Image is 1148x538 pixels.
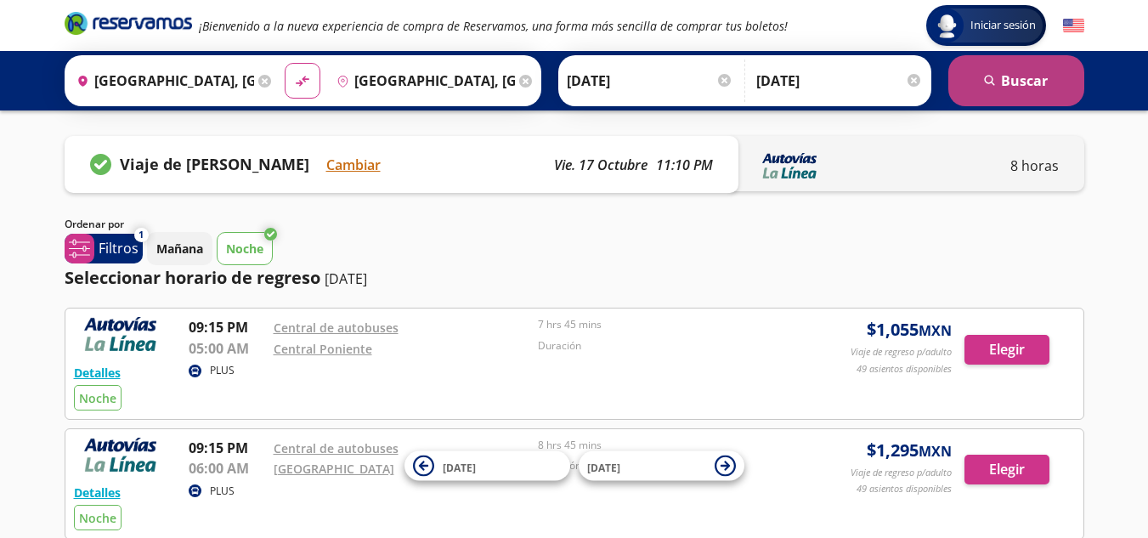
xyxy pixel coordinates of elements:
[919,321,952,340] small: MXN
[156,240,203,258] p: Mañana
[189,438,265,458] p: 09:15 PM
[326,155,381,175] button: Cambiar
[325,269,367,289] p: [DATE]
[964,335,1049,365] button: Elegir
[99,238,139,258] p: Filtros
[199,18,788,34] em: ¡Bienvenido a la nueva experiencia de compra de Reservamos, una forma más sencilla de comprar tus...
[404,451,570,481] button: [DATE]
[755,153,823,178] img: LINENAME
[65,234,143,263] button: 1Filtros
[964,455,1049,484] button: Elegir
[656,155,713,175] p: 11:10 PM
[867,317,952,343] span: $ 1,055
[147,232,212,265] button: Mañana
[79,390,116,406] span: Noche
[587,460,620,474] span: [DATE]
[65,265,320,291] p: Seleccionar horario de regreso
[443,460,476,474] span: [DATE]
[210,363,235,378] p: PLUS
[554,155,648,175] p: vie. 17 octubre
[74,438,167,472] img: RESERVAMOS
[189,458,265,479] p: 06:00 AM
[65,10,192,36] i: Brand Logo
[538,317,795,332] p: 7 hrs 45 mins
[79,510,116,526] span: Noche
[274,320,399,336] a: Central de autobuses
[964,17,1043,34] span: Iniciar sesión
[65,217,124,232] p: Ordenar por
[226,240,263,258] p: Noche
[851,466,952,480] p: Viaje de regreso p/adulto
[65,10,192,41] a: Brand Logo
[74,317,167,351] img: RESERVAMOS
[210,484,235,499] p: PLUS
[330,59,515,102] input: Buscar Destino
[139,228,144,242] span: 1
[74,484,121,501] button: Detalles
[857,482,952,496] p: 49 asientos disponibles
[756,59,923,102] input: Opcional
[120,153,309,176] p: Viaje de [PERSON_NAME]
[919,442,952,461] small: MXN
[538,438,795,453] p: 8 hrs 45 mins
[189,317,265,337] p: 09:15 PM
[538,338,795,354] p: Duración
[857,362,952,377] p: 49 asientos disponibles
[274,440,399,456] a: Central de autobuses
[70,59,255,102] input: Buscar Origen
[567,59,733,102] input: Elegir Fecha
[274,461,394,477] a: [GEOGRAPHIC_DATA]
[948,55,1084,106] button: Buscar
[274,341,372,357] a: Central Poniente
[217,232,273,265] button: Noche
[867,438,952,463] span: $ 1,295
[189,338,265,359] p: 05:00 AM
[74,364,121,382] button: Detalles
[1010,156,1059,176] p: 8 horas
[851,345,952,360] p: Viaje de regreso p/adulto
[1063,15,1084,37] button: English
[579,451,744,481] button: [DATE]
